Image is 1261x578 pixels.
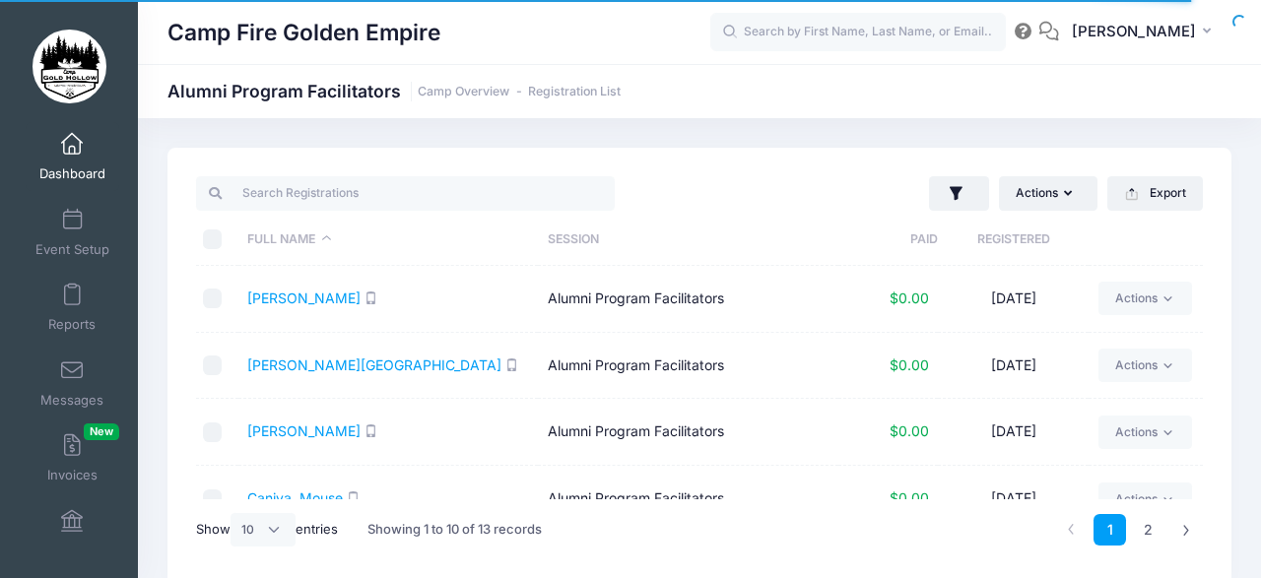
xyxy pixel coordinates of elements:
[26,273,119,342] a: Reports
[538,266,838,333] td: Alumni Program Facilitators
[938,266,1089,333] td: [DATE]
[1132,514,1164,546] a: 2
[167,81,621,101] h1: Alumni Program Facilitators
[247,356,501,373] a: [PERSON_NAME][GEOGRAPHIC_DATA]
[1098,282,1192,315] a: Actions
[1098,349,1192,382] a: Actions
[26,122,119,191] a: Dashboard
[347,491,360,504] i: SMS enabled
[1094,514,1126,546] a: 1
[710,13,1006,52] input: Search by First Name, Last Name, or Email...
[48,317,96,334] span: Reports
[538,333,838,400] td: Alumni Program Facilitators
[26,349,119,417] a: Messages
[167,10,440,55] h1: Camp Fire Golden Empire
[890,422,929,439] span: $0.00
[1107,176,1203,210] button: Export
[367,507,542,552] div: Showing 1 to 10 of 13 records
[1098,416,1192,449] a: Actions
[1072,21,1196,42] span: [PERSON_NAME]
[999,176,1097,210] button: Actions
[39,166,105,183] span: Dashboard
[247,289,361,306] a: [PERSON_NAME]
[84,423,119,440] span: New
[890,356,929,373] span: $0.00
[538,214,838,266] th: Session: activate to sort column ascending
[938,333,1089,400] td: [DATE]
[196,176,615,210] input: Search Registrations
[938,214,1089,266] th: Registered: activate to sort column ascending
[538,466,838,533] td: Alumni Program Facilitators
[938,399,1089,466] td: [DATE]
[40,392,103,409] span: Messages
[528,85,621,99] a: Registration List
[26,423,119,492] a: InvoicesNew
[418,85,509,99] a: Camp Overview
[33,30,106,103] img: Camp Fire Golden Empire
[1098,482,1192,516] a: Actions
[938,466,1089,533] td: [DATE]
[35,241,109,258] span: Event Setup
[505,358,518,371] i: SMS enabled
[47,468,98,484] span: Invoices
[838,214,939,266] th: Paid: activate to sort column ascending
[238,214,539,266] th: Full Name: activate to sort column descending
[890,289,929,306] span: $0.00
[365,424,377,437] i: SMS enabled
[538,399,838,466] td: Alumni Program Facilitators
[247,489,343,506] a: Caniya, Mouse
[890,489,929,506] span: $0.00
[365,291,377,304] i: SMS enabled
[196,513,338,546] label: Show entries
[26,499,119,568] a: Financials
[247,422,361,439] a: [PERSON_NAME]
[26,198,119,267] a: Event Setup
[231,513,296,546] select: Showentries
[1059,10,1231,55] button: [PERSON_NAME]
